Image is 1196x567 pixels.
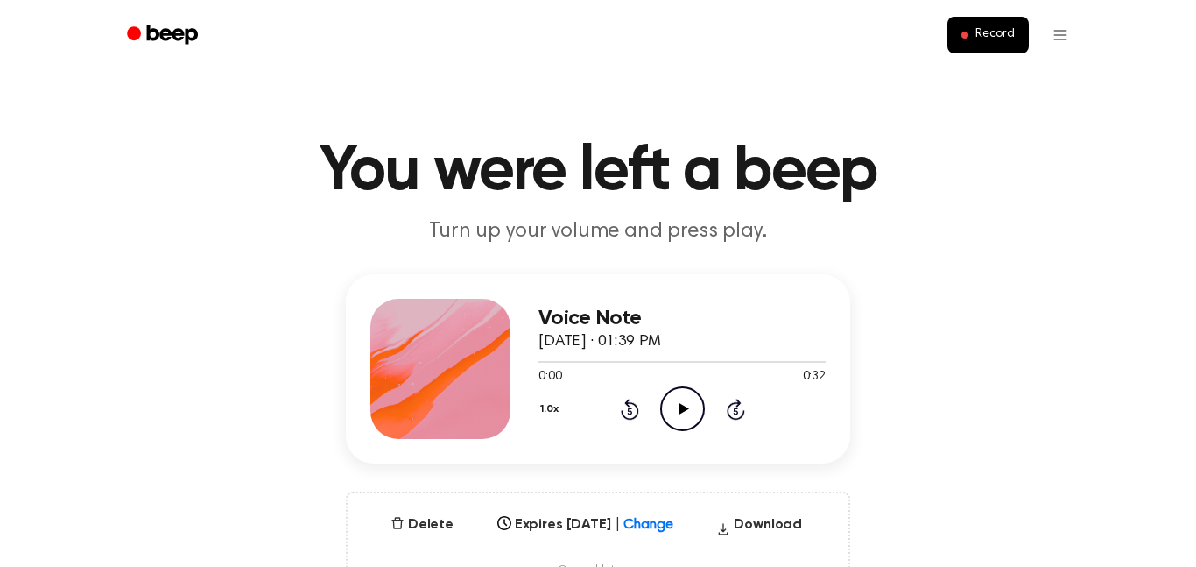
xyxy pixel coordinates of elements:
button: 1.0x [538,394,565,424]
button: Open menu [1039,14,1081,56]
h1: You were left a beep [150,140,1046,203]
button: Record [947,17,1029,53]
span: [DATE] · 01:39 PM [538,334,661,350]
span: 0:32 [803,368,826,386]
p: Turn up your volume and press play. [262,217,934,246]
button: Download [709,514,809,542]
span: Record [975,27,1015,43]
a: Beep [115,18,214,53]
button: Delete [383,514,461,535]
span: 0:00 [538,368,561,386]
h3: Voice Note [538,307,826,330]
